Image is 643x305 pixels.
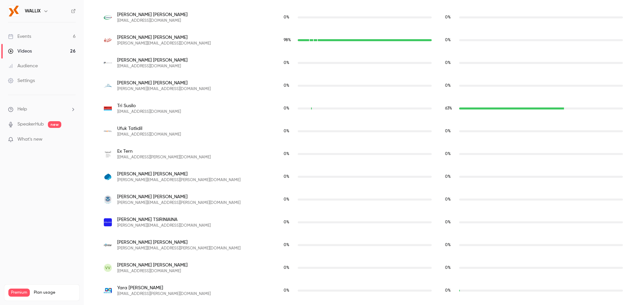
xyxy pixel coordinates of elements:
span: 0 % [445,61,451,65]
span: 0 % [445,266,451,270]
span: Live watch time [284,37,294,43]
span: [PERSON_NAME] [PERSON_NAME] [117,80,211,86]
span: Ex Tern [117,148,211,155]
span: [PERSON_NAME] [PERSON_NAME] [117,262,188,269]
span: Replay watch time [445,197,456,203]
div: abes@supermicro.com [97,6,630,29]
span: Replay watch time [445,37,456,43]
span: Live watch time [284,128,294,134]
span: Replay watch time [445,151,456,157]
span: 0 % [284,129,289,133]
img: arcad.lu [104,59,112,67]
span: 0 % [284,266,289,270]
div: Videos [8,48,32,55]
div: extern@tagat.be [97,143,630,165]
span: Replay watch time [445,83,456,89]
span: Premium [8,289,30,297]
span: 0 % [284,243,289,247]
span: Live watch time [284,14,294,20]
div: vane_vivi82@hotmail.com [97,256,630,279]
span: [PERSON_NAME] [PERSON_NAME] [117,57,188,64]
span: [PERSON_NAME][EMAIL_ADDRESS][DOMAIN_NAME] [117,223,211,228]
span: Live watch time [284,60,294,66]
span: 0 % [445,15,451,19]
span: [EMAIL_ADDRESS][DOMAIN_NAME] [117,64,188,69]
img: ss.is [104,38,112,43]
span: 0 % [284,15,289,19]
span: Ufuk Tatlıdil [117,125,181,132]
span: Live watch time [284,197,294,203]
img: bizsecure-apac.com [104,104,112,112]
span: 0 % [284,61,289,65]
span: VV [105,265,111,271]
img: st-vincenz.de [104,82,112,90]
span: 0 % [445,38,451,42]
img: nyrstar.com [104,241,112,249]
span: [PERSON_NAME] [PERSON_NAME] [117,34,211,41]
span: 0 % [284,175,289,179]
span: 0 % [445,175,451,179]
span: [EMAIL_ADDRESS][PERSON_NAME][DOMAIN_NAME] [117,155,211,160]
span: new [48,121,61,128]
div: utatlidil@protel.com.tr [97,120,630,143]
span: Live watch time [284,151,294,157]
div: jstevens@arcad.lu [97,52,630,74]
span: Replay watch time [445,105,456,111]
span: [EMAIL_ADDRESS][PERSON_NAME][DOMAIN_NAME] [117,291,211,297]
span: Live watch time [284,174,294,180]
span: 0 % [445,243,451,247]
span: 0 % [284,152,289,156]
span: 0 % [445,198,451,202]
span: Plan usage [34,290,75,295]
div: j.stoll@st-vincenz.de [97,74,630,97]
span: Replay watch time [445,60,456,66]
span: [PERSON_NAME] [PERSON_NAME] [117,11,188,18]
span: 0 % [284,220,289,224]
span: Replay watch time [445,219,456,225]
li: help-dropdown-opener [8,106,76,113]
div: Settings [8,77,35,84]
img: district09.gent [104,287,112,295]
img: supermicro.com [104,13,112,21]
div: patrick.vandermeulen@nyrstar.com [97,234,630,256]
span: [PERSON_NAME] [PERSON_NAME] [117,239,240,246]
span: Replay watch time [445,242,456,248]
img: tagat.be [104,150,112,158]
span: Replay watch time [445,174,456,180]
span: [PERSON_NAME][EMAIL_ADDRESS][PERSON_NAME][DOMAIN_NAME] [117,246,240,251]
img: stellar-ix.com [104,218,112,226]
div: Events [8,33,31,40]
a: SpeakerHub [17,121,44,128]
span: [PERSON_NAME] [PERSON_NAME] [117,171,240,177]
span: [PERSON_NAME][EMAIL_ADDRESS][DOMAIN_NAME] [117,86,211,92]
span: Live watch time [284,219,294,225]
span: Tri Susilo [117,102,181,109]
span: [EMAIL_ADDRESS][DOMAIN_NAME] [117,109,181,115]
h6: WALLIX [25,8,41,14]
span: Live watch time [284,242,294,248]
span: Help [17,106,27,113]
span: Replay watch time [445,14,456,20]
div: Audience [8,63,38,69]
div: yara.verhasselt@district09.gent [97,279,630,302]
span: 0 % [445,84,451,88]
span: Yara [PERSON_NAME] [117,285,211,291]
span: Live watch time [284,265,294,271]
span: 98 % [284,38,291,42]
span: 0 % [445,289,451,293]
span: 0 % [445,152,451,156]
img: capgemini.com [104,173,112,181]
span: Live watch time [284,105,294,111]
span: What's new [17,136,43,143]
span: Replay watch time [445,128,456,134]
span: 0 % [284,289,289,293]
span: [EMAIL_ADDRESS][DOMAIN_NAME] [117,132,181,137]
span: Replay watch time [445,265,456,271]
iframe: Noticeable Trigger [68,137,76,143]
span: Live watch time [284,83,294,89]
div: catarina.tran@tsa.dhs.gov [97,188,630,211]
span: [PERSON_NAME] TSIRINIAINA [117,216,211,223]
img: tsa.dhs.gov [104,196,112,204]
span: [EMAIL_ADDRESS][DOMAIN_NAME] [117,18,188,23]
span: [PERSON_NAME][EMAIL_ADDRESS][DOMAIN_NAME] [117,41,211,46]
